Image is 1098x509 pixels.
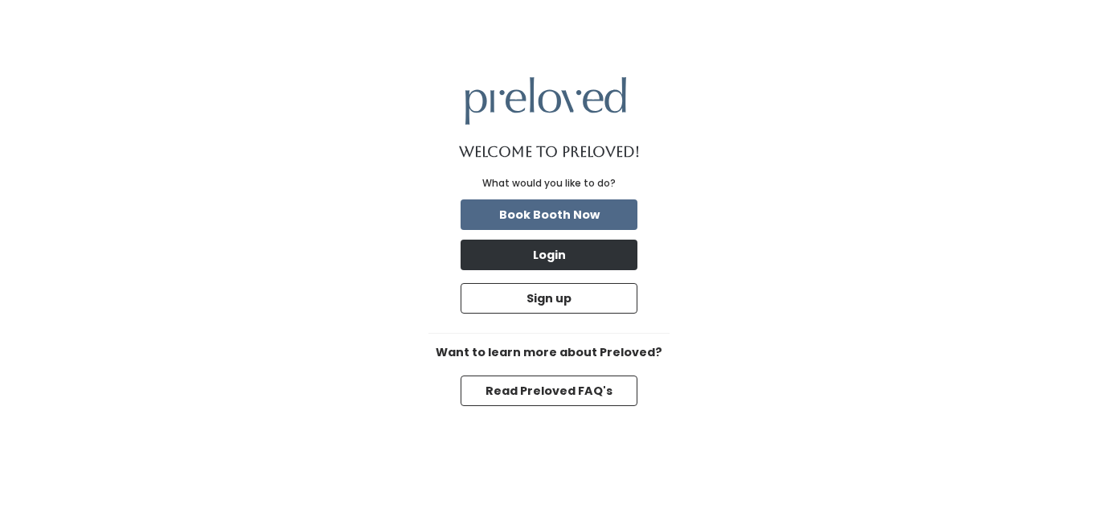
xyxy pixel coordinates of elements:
div: What would you like to do? [482,176,616,191]
a: Login [457,236,641,273]
button: Book Booth Now [461,199,637,230]
button: Login [461,240,637,270]
a: Sign up [457,280,641,317]
h6: Want to learn more about Preloved? [428,347,670,359]
button: Read Preloved FAQ's [461,376,637,406]
button: Sign up [461,283,637,314]
h1: Welcome to Preloved! [459,144,640,160]
img: preloved logo [465,77,626,125]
